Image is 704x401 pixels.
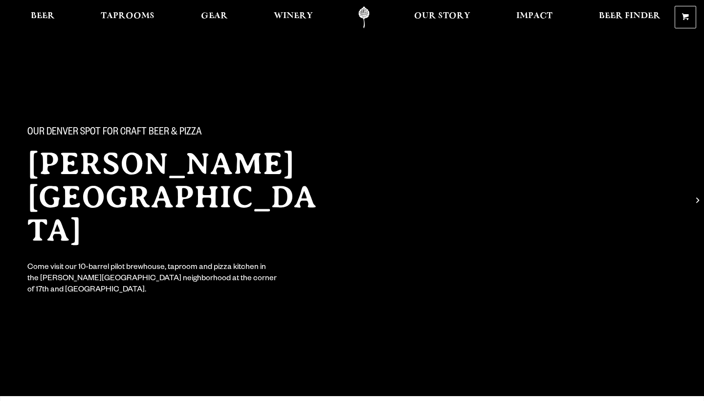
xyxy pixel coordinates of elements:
a: Impact [510,6,559,28]
div: Come visit our 10-barrel pilot brewhouse, taproom and pizza kitchen in the [PERSON_NAME][GEOGRAPH... [27,263,278,296]
span: Our Story [414,12,470,20]
a: Winery [267,6,319,28]
span: Our Denver spot for craft beer & pizza [27,127,202,139]
span: Impact [516,12,552,20]
a: Our Story [408,6,477,28]
span: Taprooms [101,12,154,20]
a: Odell Home [346,6,382,28]
a: Beer Finder [593,6,667,28]
a: Gear [195,6,234,28]
span: Beer Finder [599,12,660,20]
span: Beer [31,12,55,20]
h2: [PERSON_NAME][GEOGRAPHIC_DATA] [27,147,332,247]
span: Winery [274,12,313,20]
span: Gear [201,12,228,20]
a: Beer [24,6,61,28]
a: Taprooms [94,6,161,28]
